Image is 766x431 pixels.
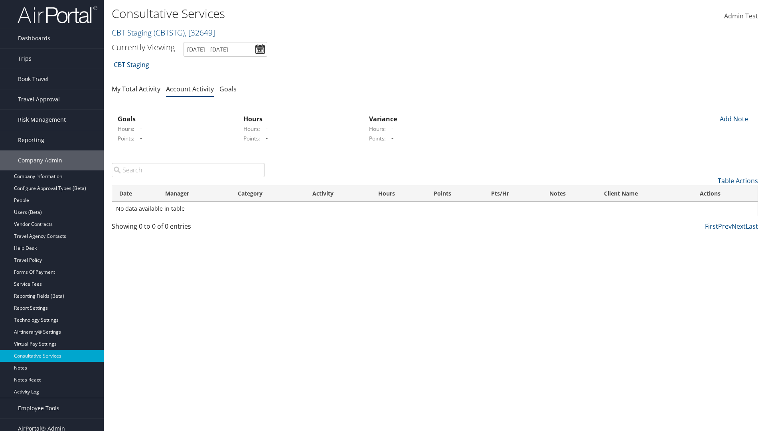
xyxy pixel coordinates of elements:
[112,85,160,93] a: My Total Activity
[718,222,732,231] a: Prev
[243,134,260,142] label: Points:
[112,221,265,235] div: Showing 0 to 0 of 0 entries
[118,125,134,133] label: Hours:
[746,222,758,231] a: Last
[597,186,693,202] th: Client Name
[371,186,427,202] th: Hours
[114,57,149,73] a: CBT Staging
[231,186,305,202] th: Category: activate to sort column ascending
[18,110,66,130] span: Risk Management
[112,5,543,22] h1: Consultative Services
[18,150,62,170] span: Company Admin
[369,115,397,123] strong: Variance
[184,42,267,57] input: [DATE] - [DATE]
[118,115,136,123] strong: Goals
[136,134,142,142] span: -
[484,186,542,202] th: Pts/Hr
[219,85,237,93] a: Goals
[732,222,746,231] a: Next
[724,12,758,20] span: Admin Test
[243,115,263,123] strong: Hours
[18,49,32,69] span: Trips
[262,134,268,142] span: -
[112,27,215,38] a: CBT Staging
[243,125,260,133] label: Hours:
[18,28,50,48] span: Dashboards
[18,398,59,418] span: Employee Tools
[714,114,752,124] div: Add Note
[154,27,185,38] span: ( CBTSTG )
[112,202,758,216] td: No data available in table
[387,124,393,133] span: -
[158,186,231,202] th: Manager: activate to sort column ascending
[112,163,265,177] input: Search
[705,222,718,231] a: First
[18,5,97,24] img: airportal-logo.png
[369,134,386,142] label: Points:
[118,134,134,142] label: Points:
[18,89,60,109] span: Travel Approval
[387,134,393,142] span: -
[166,85,214,93] a: Account Activity
[693,186,758,202] th: Actions
[426,186,484,202] th: Points
[369,125,386,133] label: Hours:
[136,124,142,133] span: -
[185,27,215,38] span: , [ 32649 ]
[112,42,175,53] h3: Currently Viewing
[718,176,758,185] a: Table Actions
[262,124,268,133] span: -
[305,186,371,202] th: Activity: activate to sort column ascending
[112,186,158,202] th: Date: activate to sort column ascending
[724,4,758,29] a: Admin Test
[18,69,49,89] span: Book Travel
[542,186,597,202] th: Notes
[18,130,44,150] span: Reporting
